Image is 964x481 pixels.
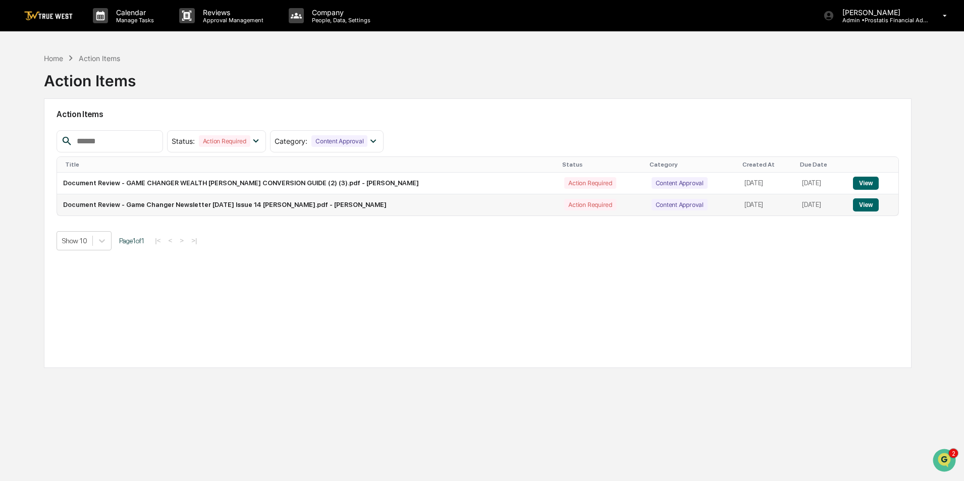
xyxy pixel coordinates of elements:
[10,77,28,95] img: 1746055101610-c473b297-6a78-478c-a979-82029cc54cd1
[10,21,184,37] p: How can we help?
[31,137,82,145] span: [PERSON_NAME]
[742,161,792,168] div: Created At
[21,77,39,95] img: 6558925923028_b42adfe598fdc8269267_72.jpg
[152,236,164,245] button: |<
[71,223,122,231] a: Powered byPylon
[84,137,87,145] span: •
[796,194,847,216] td: [DATE]
[156,110,184,122] button: See all
[834,8,928,17] p: [PERSON_NAME]
[79,54,120,63] div: Action Items
[6,194,68,212] a: 🔎Data Lookup
[275,137,307,145] span: Category :
[853,179,879,187] a: View
[20,138,28,146] img: 1746055101610-c473b297-6a78-478c-a979-82029cc54cd1
[166,236,176,245] button: <
[26,46,167,57] input: Clear
[652,199,708,210] div: Content Approval
[10,112,68,120] div: Past conversations
[44,54,63,63] div: Home
[10,199,18,207] div: 🔎
[834,17,928,24] p: Admin • Prostatis Financial Advisors
[44,64,136,90] div: Action Items
[69,175,129,193] a: 🗄️Attestations
[172,80,184,92] button: Start new chat
[853,198,879,211] button: View
[796,173,847,194] td: [DATE]
[100,223,122,231] span: Pylon
[20,198,64,208] span: Data Lookup
[932,448,959,475] iframe: Open customer support
[304,17,376,24] p: People, Data, Settings
[311,135,367,147] div: Content Approval
[108,17,159,24] p: Manage Tasks
[564,199,616,210] div: Action Required
[562,161,641,168] div: Status
[10,180,18,188] div: 🖐️
[89,137,110,145] span: [DATE]
[853,201,879,208] a: View
[45,77,166,87] div: Start new chat
[119,237,144,245] span: Page 1 of 1
[177,236,187,245] button: >
[188,236,200,245] button: >|
[24,11,73,21] img: logo
[650,161,734,168] div: Category
[83,179,125,189] span: Attestations
[304,8,376,17] p: Company
[108,8,159,17] p: Calendar
[65,161,554,168] div: Title
[45,87,139,95] div: We're available if you need us!
[800,161,843,168] div: Due Date
[738,173,796,194] td: [DATE]
[20,179,65,189] span: Preclearance
[73,180,81,188] div: 🗄️
[57,110,899,119] h2: Action Items
[199,135,250,147] div: Action Required
[195,8,269,17] p: Reviews
[564,177,616,189] div: Action Required
[57,173,558,194] td: Document Review - GAME CHANGER WEALTH [PERSON_NAME] CONVERSION GUIDE (2) (3).pdf - [PERSON_NAME]
[172,137,195,145] span: Status :
[10,128,26,144] img: Ed Schembor
[738,194,796,216] td: [DATE]
[195,17,269,24] p: Approval Management
[6,175,69,193] a: 🖐️Preclearance
[652,177,708,189] div: Content Approval
[57,194,558,216] td: Document Review - Game Changer Newsletter [DATE] Issue 14 [PERSON_NAME].pdf - [PERSON_NAME]
[853,177,879,190] button: View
